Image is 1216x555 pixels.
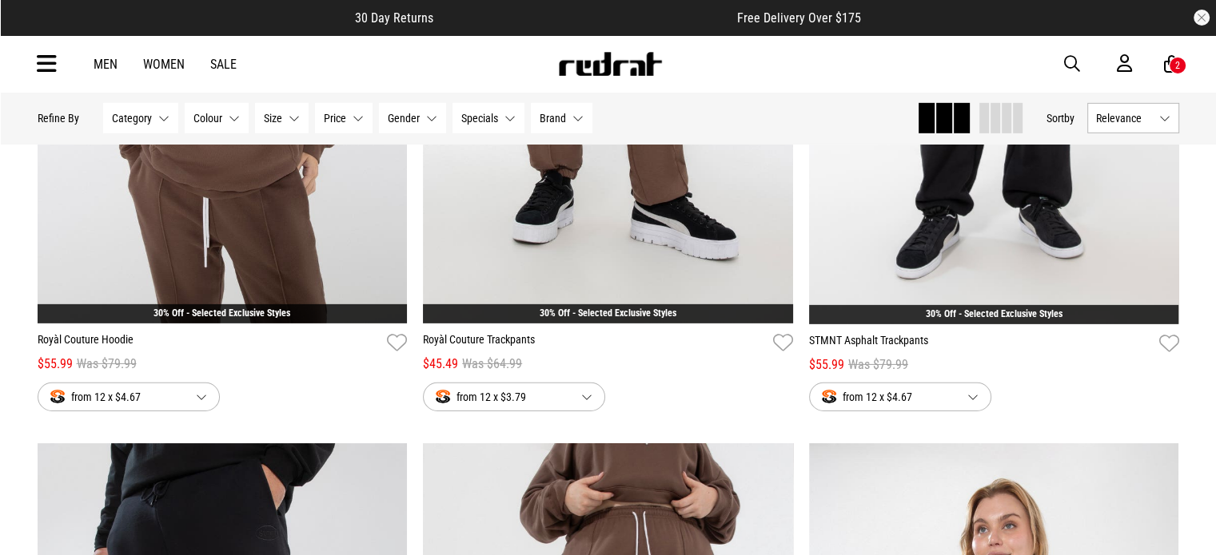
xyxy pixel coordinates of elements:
a: Men [94,57,118,72]
iframe: Customer reviews powered by Trustpilot [465,10,705,26]
img: splitpay-icon.png [436,390,450,403]
button: Relevance [1087,103,1179,133]
span: Free Delivery Over $175 [737,10,861,26]
button: from 12 x $4.67 [809,383,991,411]
div: 2 [1175,60,1180,71]
span: Brand [540,112,566,125]
span: $45.49 [423,355,458,374]
span: Specials [461,112,498,125]
button: Open LiveChat chat widget [13,6,61,54]
p: Refine By [38,112,79,125]
a: Sale [210,57,237,72]
img: splitpay-icon.png [822,390,836,403]
span: $55.99 [38,355,73,374]
span: from 12 x $3.79 [436,387,568,406]
button: Price [315,103,373,133]
button: from 12 x $4.67 [38,383,220,411]
img: splitpay-icon.png [50,390,65,403]
a: 30% Off - Selected Exclusive Styles [926,308,1063,319]
button: Gender [379,103,446,133]
button: Sortby [1047,109,1074,128]
span: Was $64.99 [462,355,522,374]
button: Brand [531,103,592,133]
span: Colour [193,112,222,125]
span: Was $79.99 [77,355,137,374]
a: Royàl Couture Hoodie [38,331,381,355]
button: Specials [453,103,524,133]
span: Gender [388,112,420,125]
span: Was $79.99 [848,355,908,375]
span: from 12 x $4.67 [822,387,955,406]
span: Relevance [1096,112,1153,125]
a: 30% Off - Selected Exclusive Styles [153,307,290,319]
span: Size [264,112,282,125]
button: from 12 x $3.79 [423,383,605,411]
a: Royàl Couture Trackpants [423,331,767,355]
a: STMNT Asphalt Trackpants [809,332,1153,355]
a: 2 [1164,56,1179,73]
button: Category [103,103,178,133]
span: Price [324,112,346,125]
a: 30% Off - Selected Exclusive Styles [540,307,676,319]
span: $55.99 [809,355,844,375]
span: by [1064,112,1074,125]
span: 30 Day Returns [355,10,433,26]
span: from 12 x $4.67 [50,387,183,406]
button: Colour [185,103,249,133]
button: Size [255,103,309,133]
a: Women [143,57,185,72]
span: Category [112,112,152,125]
img: Redrat logo [557,52,663,76]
